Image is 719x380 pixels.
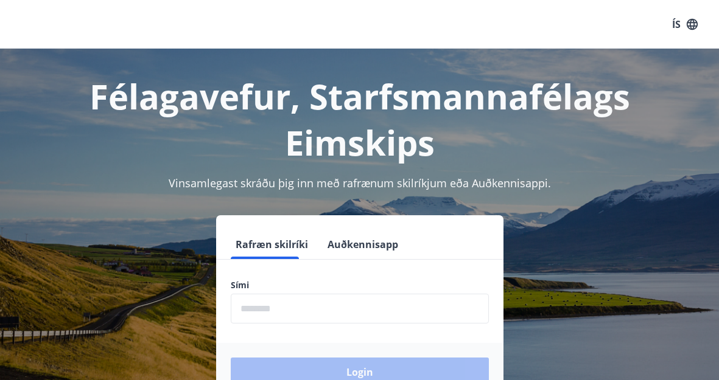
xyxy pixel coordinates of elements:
[169,176,551,190] span: Vinsamlegast skráðu þig inn með rafrænum skilríkjum eða Auðkennisappi.
[231,230,313,259] button: Rafræn skilríki
[323,230,403,259] button: Auðkennisapp
[665,13,704,35] button: ÍS
[231,279,489,291] label: Sími
[15,73,704,165] h1: Félagavefur, Starfsmannafélags Eimskips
